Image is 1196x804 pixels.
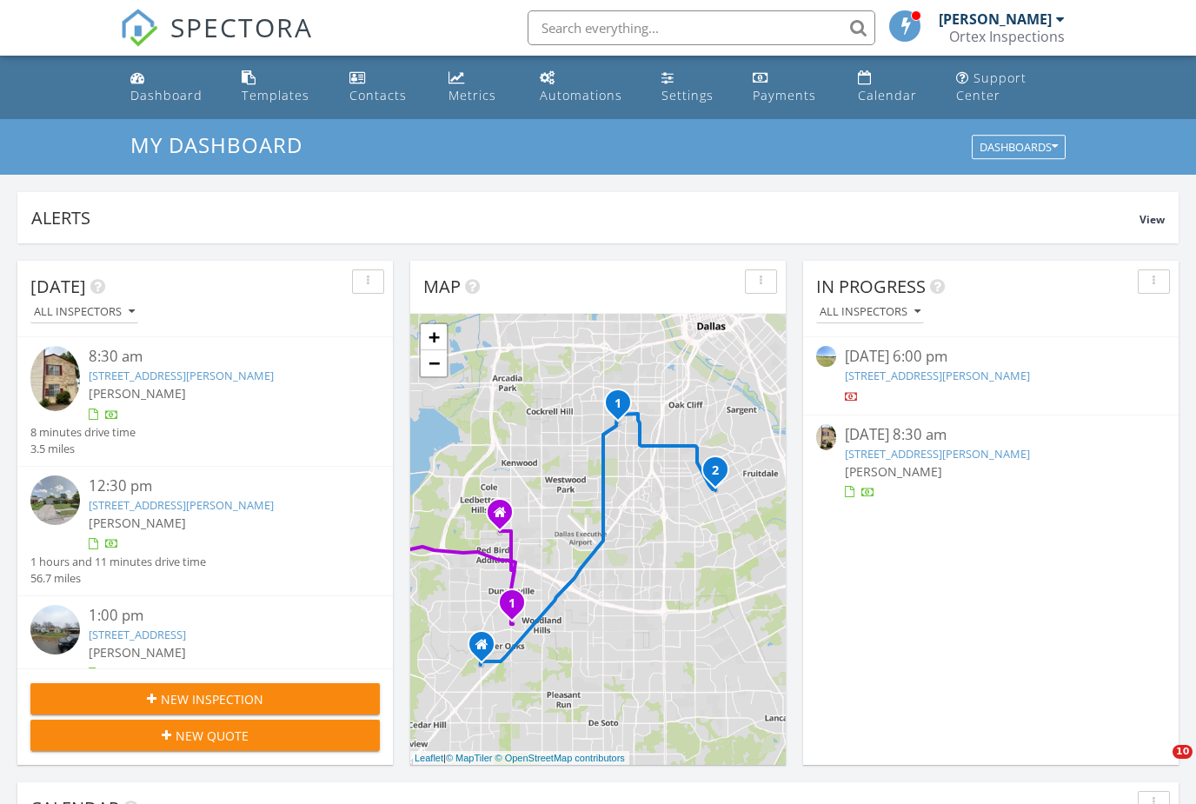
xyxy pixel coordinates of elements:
div: 143 Austin Stone Dr, Duncanville, TX 75137 [512,602,522,613]
a: SPECTORA [120,23,313,60]
a: [STREET_ADDRESS][PERSON_NAME] [845,446,1030,462]
button: New Inspection [30,683,380,714]
a: Metrics [442,63,518,112]
a: [STREET_ADDRESS] [89,627,186,642]
div: 1 hours and 11 minutes drive time [30,554,206,570]
div: Ortex Inspections [949,28,1065,45]
iframe: Intercom live chat [1137,745,1179,787]
a: Zoom in [421,324,447,350]
input: Search everything... [528,10,875,45]
a: [DATE] 8:30 am [STREET_ADDRESS][PERSON_NAME] [PERSON_NAME] [816,424,1166,502]
img: 9371831%2Fcover_photos%2FsF2kFk6cQeY5Kq4kjfQm%2Fsmall.jpg [30,346,80,410]
div: 4131 Opal Ave, Dallas, TX 75216 [715,469,726,480]
div: 1316 S Waverly Dr, Dallas, TX 75208 [618,402,628,413]
div: All Inspectors [34,306,135,318]
a: Payments [746,63,836,112]
a: Calendar [851,63,936,112]
div: Dashboard [130,87,203,103]
a: Automations (Basic) [533,63,641,112]
a: Zoom out [421,350,447,376]
a: 12:30 pm [STREET_ADDRESS][PERSON_NAME] [PERSON_NAME] 1 hours and 11 minutes drive time 56.7 miles [30,475,380,587]
span: [PERSON_NAME] [845,463,942,480]
div: Templates [242,87,309,103]
span: New Quote [176,727,249,745]
span: [DATE] [30,275,86,298]
a: [STREET_ADDRESS][PERSON_NAME] [89,497,274,513]
a: [DATE] 6:00 pm [STREET_ADDRESS][PERSON_NAME] [816,346,1166,405]
div: Calendar [858,87,917,103]
a: [STREET_ADDRESS][PERSON_NAME] [89,368,274,383]
span: My Dashboard [130,130,302,159]
button: New Quote [30,720,380,751]
img: The Best Home Inspection Software - Spectora [120,9,158,47]
span: View [1140,212,1165,227]
div: [DATE] 6:00 pm [845,346,1136,368]
div: All Inspectors [820,306,920,318]
div: 1408 N Joe Wilson, Cedar Hill TX 75104 [482,644,492,654]
button: All Inspectors [816,301,924,324]
i: 2 [712,465,719,477]
div: 8:30 am [89,346,351,368]
a: © OpenStreetMap contributors [495,753,625,763]
i: 1 [615,398,621,410]
span: 10 [1173,745,1193,759]
div: Alerts [31,206,1140,229]
div: | [410,751,629,766]
div: Metrics [448,87,496,103]
div: 5316 Ranchero Ln, Dallas TX 75236 [500,512,510,522]
div: Payments [753,87,816,103]
a: Dashboard [123,63,221,112]
div: 56.7 miles [30,570,206,587]
span: In Progress [816,275,926,298]
div: 3.5 miles [30,441,136,457]
span: [PERSON_NAME] [89,385,186,402]
a: Leaflet [415,753,443,763]
img: streetview [816,346,836,366]
a: Contacts [342,63,429,112]
span: New Inspection [161,690,263,708]
img: streetview [30,475,80,525]
div: 12:30 pm [89,475,351,497]
button: Dashboards [972,136,1066,160]
div: [PERSON_NAME] [939,10,1052,28]
a: © MapTiler [446,753,493,763]
div: 8 minutes drive time [30,424,136,441]
a: Templates [235,63,329,112]
a: [STREET_ADDRESS][PERSON_NAME] [845,368,1030,383]
img: streetview [30,605,80,654]
span: [PERSON_NAME] [89,644,186,661]
div: Automations [540,87,622,103]
span: [PERSON_NAME] [89,515,186,531]
div: Dashboards [980,142,1058,154]
div: 1:00 pm [89,605,351,627]
button: All Inspectors [30,301,138,324]
div: Contacts [349,87,407,103]
i: 1 [508,598,515,610]
img: 9371831%2Fcover_photos%2FsF2kFk6cQeY5Kq4kjfQm%2Fsmall.jpg [816,424,836,451]
a: Support Center [949,63,1073,112]
div: Settings [661,87,714,103]
span: Map [423,275,461,298]
a: 8:30 am [STREET_ADDRESS][PERSON_NAME] [PERSON_NAME] 8 minutes drive time 3.5 miles [30,346,380,457]
a: 1:00 pm [STREET_ADDRESS] [PERSON_NAME] 18 minutes drive time 10.0 miles [30,605,380,716]
div: [DATE] 8:30 am [845,424,1136,446]
div: Support Center [956,70,1027,103]
a: Settings [654,63,732,112]
span: SPECTORA [170,9,313,45]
